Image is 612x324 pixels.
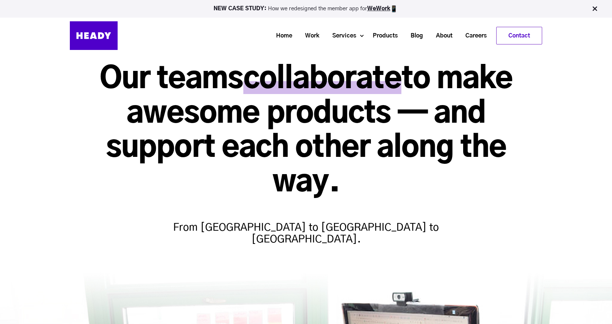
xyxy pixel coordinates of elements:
[267,29,296,43] a: Home
[163,207,450,245] h4: From [GEOGRAPHIC_DATA] to [GEOGRAPHIC_DATA] to [GEOGRAPHIC_DATA].
[390,5,398,12] img: app emoji
[456,29,490,43] a: Careers
[125,27,542,44] div: Navigation Menu
[497,27,542,44] a: Contact
[243,65,401,94] span: collaborate
[367,6,390,11] a: WeWork
[296,29,323,43] a: Work
[427,29,456,43] a: About
[401,29,427,43] a: Blog
[591,5,598,12] img: Close Bar
[70,62,542,200] h1: Our teams to make awesome products — and support each other along the way.
[70,21,118,50] img: Heady_Logo_Web-01 (1)
[214,6,268,11] strong: NEW CASE STUDY:
[3,5,609,12] p: How we redesigned the member app for
[364,29,401,43] a: Products
[323,29,360,43] a: Services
